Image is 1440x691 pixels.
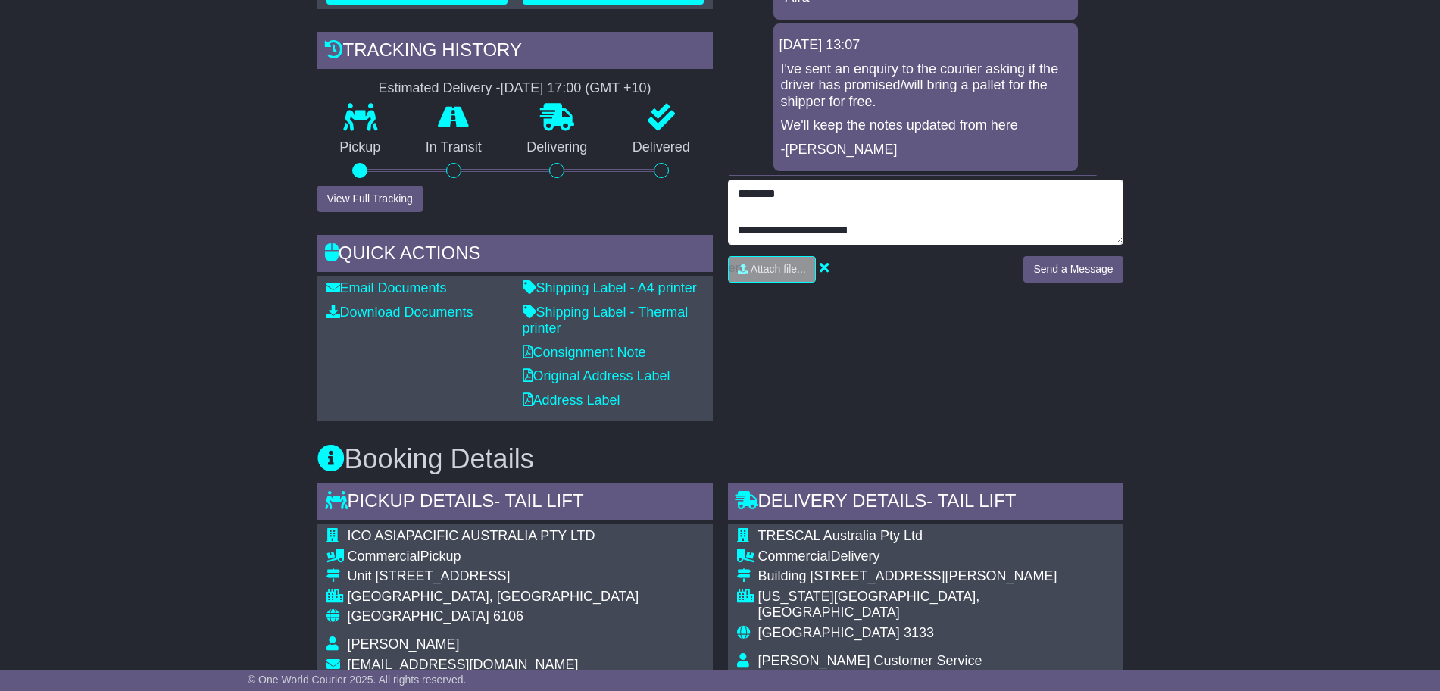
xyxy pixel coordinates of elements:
[523,280,697,295] a: Shipping Label - A4 printer
[728,483,1123,524] div: Delivery Details
[317,186,423,212] button: View Full Tracking
[758,589,1114,621] div: [US_STATE][GEOGRAPHIC_DATA], [GEOGRAPHIC_DATA]
[758,653,982,668] span: [PERSON_NAME] Customer Service
[317,80,713,97] div: Estimated Delivery -
[348,549,639,565] div: Pickup
[493,608,523,624] span: 6106
[504,139,611,156] p: Delivering
[523,305,689,336] a: Shipping Label - Thermal printer
[758,568,1114,585] div: Building [STREET_ADDRESS][PERSON_NAME]
[523,392,620,408] a: Address Label
[758,528,923,543] span: TRESCAL Australia Pty Ltd
[348,589,639,605] div: [GEOGRAPHIC_DATA], [GEOGRAPHIC_DATA]
[779,37,1072,54] div: [DATE] 13:07
[326,280,447,295] a: Email Documents
[758,549,1114,565] div: Delivery
[494,490,583,511] span: - Tail Lift
[317,32,713,73] div: Tracking history
[523,368,670,383] a: Original Address Label
[501,80,651,97] div: [DATE] 17:00 (GMT +10)
[781,61,1070,111] p: I've sent an enquiry to the courier asking if the driver has promised/will bring a pallet for the...
[348,657,579,672] span: [EMAIL_ADDRESS][DOMAIN_NAME]
[1023,256,1123,283] button: Send a Message
[926,490,1016,511] span: - Tail Lift
[317,444,1123,474] h3: Booking Details
[781,142,1070,158] p: -[PERSON_NAME]
[904,625,934,640] span: 3133
[248,674,467,686] span: © One World Courier 2025. All rights reserved.
[348,568,639,585] div: Unit [STREET_ADDRESS]
[326,305,473,320] a: Download Documents
[781,117,1070,134] p: We'll keep the notes updated from here
[348,549,420,564] span: Commercial
[317,139,404,156] p: Pickup
[610,139,713,156] p: Delivered
[317,483,713,524] div: Pickup Details
[348,636,460,652] span: [PERSON_NAME]
[348,528,595,543] span: ICO ASIAPACIFIC AUSTRALIA PTY LTD
[523,345,646,360] a: Consignment Note
[317,235,713,276] div: Quick Actions
[758,549,831,564] span: Commercial
[758,625,900,640] span: [GEOGRAPHIC_DATA]
[348,608,489,624] span: [GEOGRAPHIC_DATA]
[403,139,504,156] p: In Transit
